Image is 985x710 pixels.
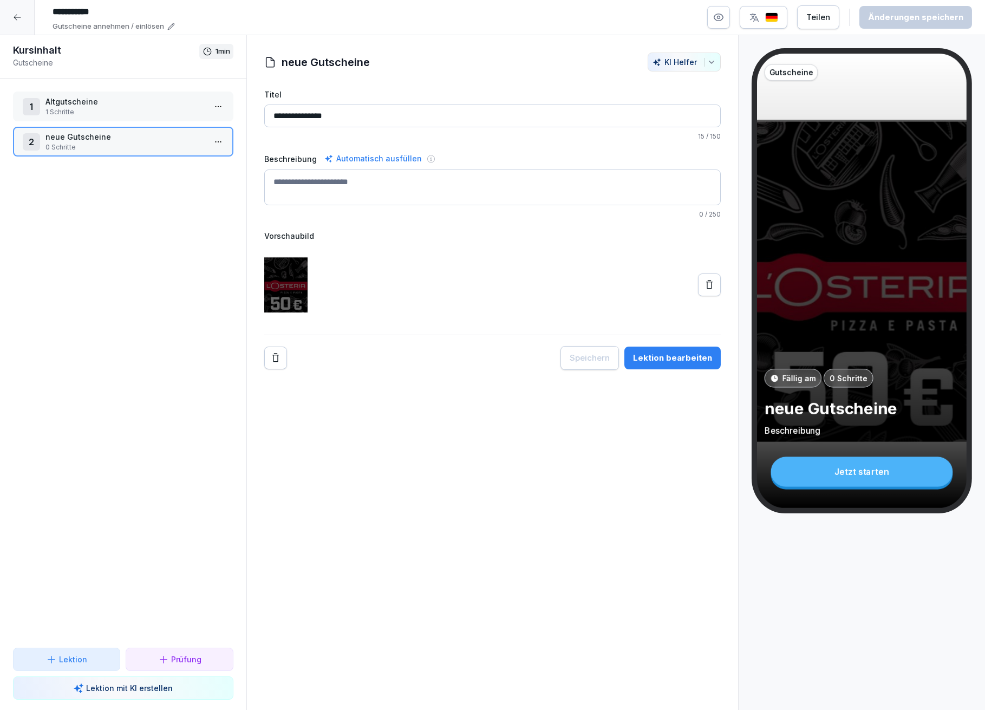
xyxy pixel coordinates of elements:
[624,347,721,369] button: Lektion bearbeiten
[53,21,164,32] p: Gutscheine annehmen / einlösen
[570,352,610,364] div: Speichern
[830,373,867,384] p: 0 Schritte
[264,89,721,100] label: Titel
[797,5,839,29] button: Teilen
[13,127,233,157] div: 2neue Gutscheine0 Schritte
[698,132,704,140] span: 15
[45,96,205,107] p: Altgutscheine
[769,67,813,78] p: Gutscheine
[771,457,953,486] div: Jetzt starten
[45,131,205,142] p: neue Gutscheine
[653,57,716,67] div: KI Helfer
[45,107,205,117] p: 1 Schritte
[23,98,40,115] div: 1
[264,347,287,369] button: Remove
[859,6,972,29] button: Änderungen speichern
[765,425,960,437] p: Beschreibung
[13,57,199,68] p: Gutscheine
[806,11,830,23] div: Teilen
[868,11,963,23] div: Änderungen speichern
[126,648,233,671] button: Prüfung
[23,133,40,151] div: 2
[13,92,233,121] div: 1Altgutscheine1 Schritte
[322,152,424,165] div: Automatisch ausfüllen
[13,648,120,671] button: Lektion
[13,676,233,700] button: Lektion mit KI erstellen
[13,44,199,57] h1: Kursinhalt
[782,373,816,384] p: Fällig am
[648,53,721,71] button: KI Helfer
[264,132,721,141] p: / 150
[264,153,317,165] label: Beschreibung
[59,654,87,665] p: Lektion
[171,654,201,665] p: Prüfung
[282,54,370,70] h1: neue Gutscheine
[86,682,173,694] p: Lektion mit KI erstellen
[633,352,712,364] div: Lektion bearbeiten
[765,12,778,23] img: de.svg
[264,246,308,324] img: eq9110lenrl2flvtr49ay6vd.png
[699,210,703,218] span: 0
[45,142,205,152] p: 0 Schritte
[765,398,960,418] p: neue Gutscheine
[560,346,619,370] button: Speichern
[264,210,721,219] p: / 250
[216,46,230,57] p: 1 min
[264,230,721,242] label: Vorschaubild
